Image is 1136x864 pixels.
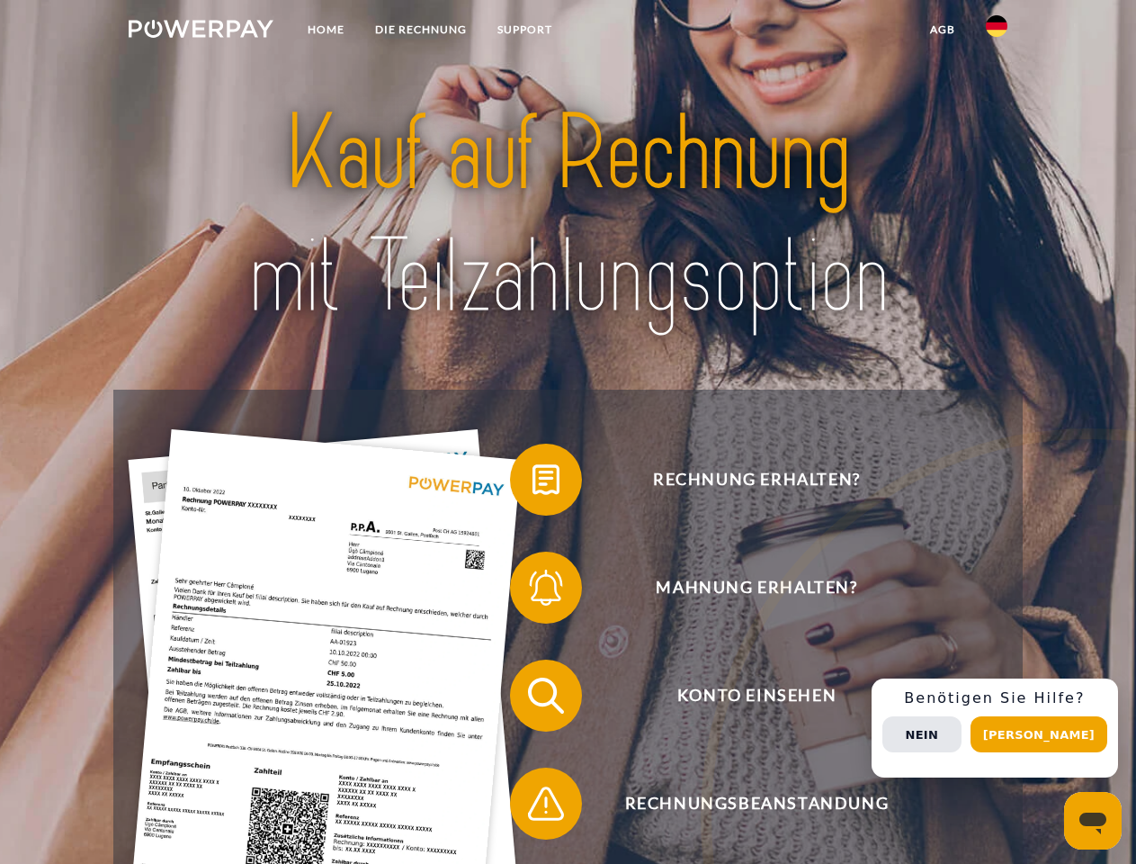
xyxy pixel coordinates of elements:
h3: Benötigen Sie Hilfe? [882,689,1107,707]
img: qb_bill.svg [523,457,568,502]
img: de [986,15,1007,37]
img: qb_bell.svg [523,565,568,610]
a: SUPPORT [482,13,568,46]
img: title-powerpay_de.svg [172,86,964,345]
a: Home [292,13,360,46]
span: Konto einsehen [536,660,977,732]
a: DIE RECHNUNG [360,13,482,46]
a: agb [915,13,971,46]
div: Schnellhilfe [872,679,1118,778]
span: Rechnungsbeanstandung [536,768,977,840]
button: [PERSON_NAME] [971,716,1107,752]
button: Rechnung erhalten? [510,444,978,516]
img: qb_warning.svg [523,781,568,826]
img: logo-powerpay-white.svg [129,20,273,38]
span: Mahnung erhalten? [536,552,977,624]
button: Nein [882,716,962,752]
img: qb_search.svg [523,673,568,718]
button: Konto einsehen [510,660,978,732]
span: Rechnung erhalten? [536,444,977,516]
iframe: Schaltfläche zum Öffnen des Messaging-Fensters [1064,792,1122,850]
button: Mahnung erhalten? [510,552,978,624]
button: Rechnungsbeanstandung [510,768,978,840]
